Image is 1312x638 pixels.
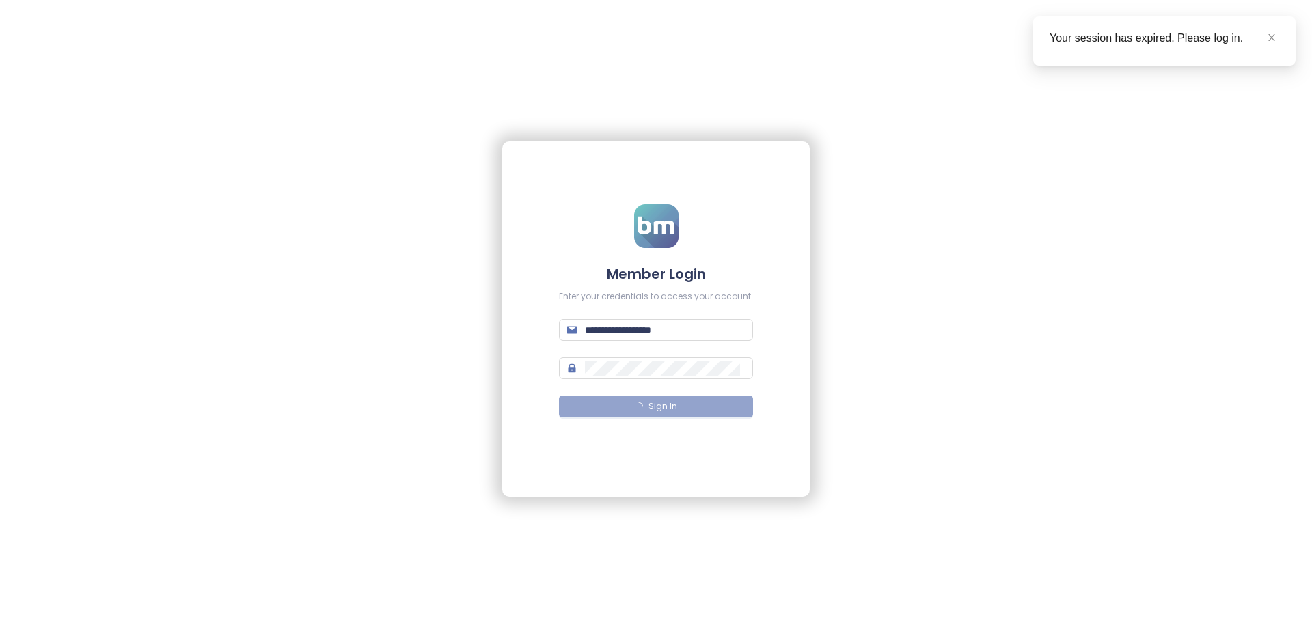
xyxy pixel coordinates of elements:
[1050,30,1279,46] div: Your session has expired. Please log in.
[1267,33,1276,42] span: close
[559,290,753,303] div: Enter your credentials to access your account.
[648,400,677,413] span: Sign In
[559,396,753,417] button: Sign In
[635,402,643,411] span: loading
[567,325,577,335] span: mail
[559,264,753,283] h4: Member Login
[634,204,679,248] img: logo
[567,363,577,373] span: lock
